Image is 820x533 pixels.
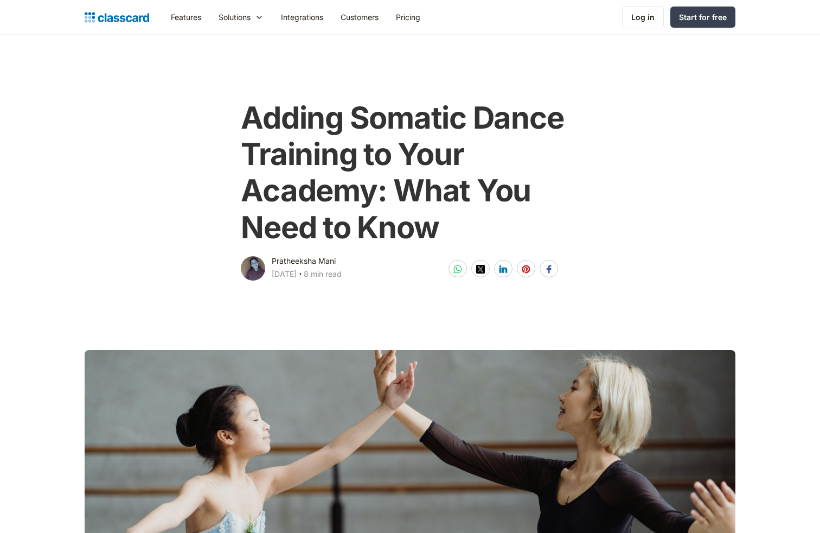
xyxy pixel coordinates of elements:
[499,265,508,274] img: linkedin-white sharing button
[544,265,553,274] img: facebook-white sharing button
[622,6,664,28] a: Log in
[241,100,579,246] h1: Adding Somatic Dance Training to Your Academy: What You Need to Know
[453,265,462,274] img: whatsapp-white sharing button
[304,268,342,281] div: 8 min read
[272,268,297,281] div: [DATE]
[387,5,429,29] a: Pricing
[476,265,485,274] img: twitter-white sharing button
[522,265,530,274] img: pinterest-white sharing button
[272,255,336,268] div: Pratheeksha Mani
[631,11,655,23] div: Log in
[679,11,727,23] div: Start for free
[162,5,210,29] a: Features
[210,5,272,29] div: Solutions
[272,5,332,29] a: Integrations
[332,5,387,29] a: Customers
[297,268,304,283] div: ‧
[219,11,251,23] div: Solutions
[670,7,735,28] a: Start for free
[85,10,149,25] a: Logo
